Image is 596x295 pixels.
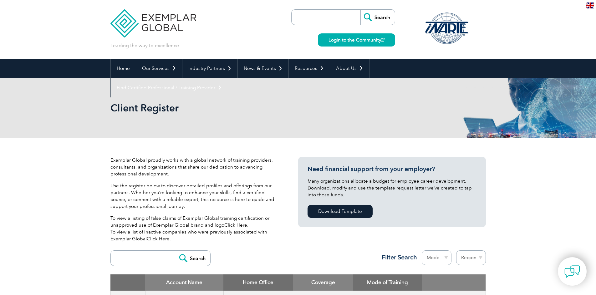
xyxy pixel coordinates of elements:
[238,59,288,78] a: News & Events
[422,274,486,291] th: : activate to sort column ascending
[223,274,293,291] th: Home Office: activate to sort column ascending
[330,59,369,78] a: About Us
[110,157,279,177] p: Exemplar Global proudly works with a global network of training providers, consultants, and organ...
[111,78,228,97] a: Find Certified Professional / Training Provider
[378,253,417,261] h3: Filter Search
[308,178,476,198] p: Many organizations allocate a budget for employee career development. Download, modify and use th...
[110,42,179,49] p: Leading the way to excellence
[318,33,395,47] a: Login to the Community
[381,38,385,42] img: open_square.png
[586,2,594,8] img: en
[182,59,237,78] a: Industry Partners
[147,236,170,242] a: Click Here
[110,215,279,242] p: To view a listing of false claims of Exemplar Global training certification or unapproved use of ...
[308,165,476,173] h3: Need financial support from your employer?
[110,103,373,113] h2: Client Register
[360,10,395,25] input: Search
[224,222,247,228] a: Click Here
[293,274,353,291] th: Coverage: activate to sort column ascending
[136,59,182,78] a: Our Services
[110,182,279,210] p: Use the register below to discover detailed profiles and offerings from our partners. Whether you...
[564,264,580,279] img: contact-chat.png
[145,274,223,291] th: Account Name: activate to sort column descending
[289,59,330,78] a: Resources
[111,59,136,78] a: Home
[176,251,210,266] input: Search
[353,274,422,291] th: Mode of Training: activate to sort column ascending
[308,205,373,218] a: Download Template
